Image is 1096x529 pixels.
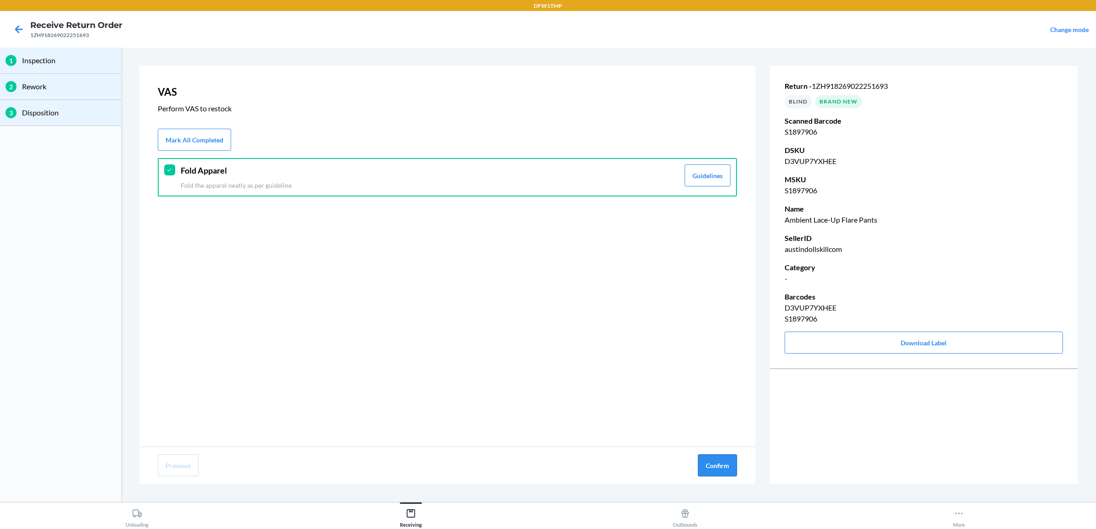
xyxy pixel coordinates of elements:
[785,313,1063,324] p: S1897906
[400,505,422,528] div: Receiving
[673,505,697,528] div: Outbounds
[6,81,17,92] div: 2
[785,126,1063,137] p: S1897906
[785,203,1063,214] p: Name
[812,82,888,90] span: 1ZH918269022251693
[785,273,1063,284] p: -
[6,107,17,118] div: 3
[953,505,965,528] div: More
[22,81,116,92] p: Rework
[548,502,822,528] button: Outbounds
[785,174,1063,185] p: MSKU
[6,55,17,66] div: 1
[685,164,731,186] button: Guidelines
[785,214,1063,225] p: Ambient Lace-Up Flare Pants
[785,302,1063,313] p: D3VUP7YXHEE
[785,233,1063,244] p: SellerID
[698,454,737,476] button: Confirm
[785,244,1063,255] p: austindollskillcom
[158,84,737,99] p: VAS
[785,185,1063,196] p: S1897906
[126,505,149,528] div: Unloading
[785,291,1063,302] p: Barcodes
[181,164,679,177] header: Fold Apparel
[785,332,1063,354] button: Download Label
[534,2,562,10] p: DFW1TMP
[785,262,1063,273] p: Category
[30,31,122,39] div: 1ZH918269022251693
[158,129,231,151] button: Mark All Completed
[1050,26,1089,33] a: Change mode
[22,55,116,66] p: Inspection
[785,156,1063,167] p: D3VUP7YXHEE
[815,95,862,108] div: Brand New
[30,19,122,31] h4: Receive Return Order
[274,502,548,528] button: Receiving
[785,81,1063,92] p: Return -
[785,115,1063,126] p: Scanned Barcode
[158,454,199,476] button: Previous
[22,107,116,118] p: Disposition
[785,95,812,108] div: BLIND
[181,180,679,190] p: Fold the apparel neatly as per guideline
[158,103,737,114] p: Perform VAS to restock
[785,145,1063,156] p: DSKU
